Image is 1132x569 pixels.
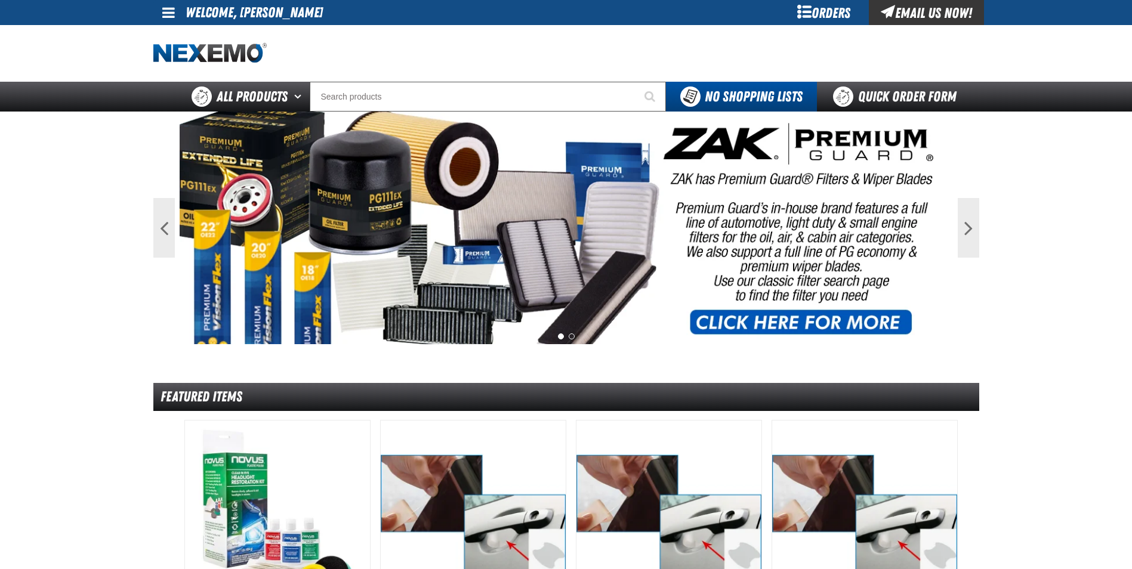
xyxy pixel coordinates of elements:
[958,198,979,258] button: Next
[569,333,575,339] button: 2 of 2
[290,82,310,112] button: Open All Products pages
[705,88,803,105] span: No Shopping Lists
[153,43,267,64] img: Nexemo logo
[558,333,564,339] button: 1 of 2
[153,383,979,411] div: Featured Items
[310,82,666,112] input: Search
[817,82,979,112] a: Quick Order Form
[636,82,666,112] button: Start Searching
[217,86,288,107] span: All Products
[666,82,817,112] button: You do not have available Shopping Lists. Open to Create a New List
[180,112,953,344] img: PG Filters & Wipers
[153,198,175,258] button: Previous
